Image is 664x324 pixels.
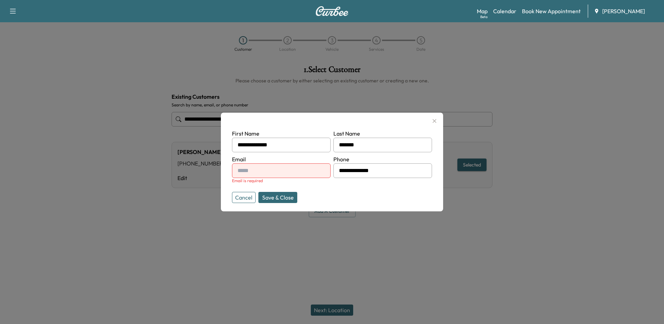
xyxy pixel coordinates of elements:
[602,7,645,15] span: [PERSON_NAME]
[477,7,488,15] a: MapBeta
[232,156,246,163] label: Email
[232,130,259,137] label: First Name
[493,7,516,15] a: Calendar
[522,7,581,15] a: Book New Appointment
[333,156,349,163] label: Phone
[315,6,349,16] img: Curbee Logo
[232,192,256,203] button: Cancel
[333,130,360,137] label: Last Name
[258,192,297,203] button: Save & Close
[480,14,488,19] div: Beta
[232,178,331,184] div: Email is required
